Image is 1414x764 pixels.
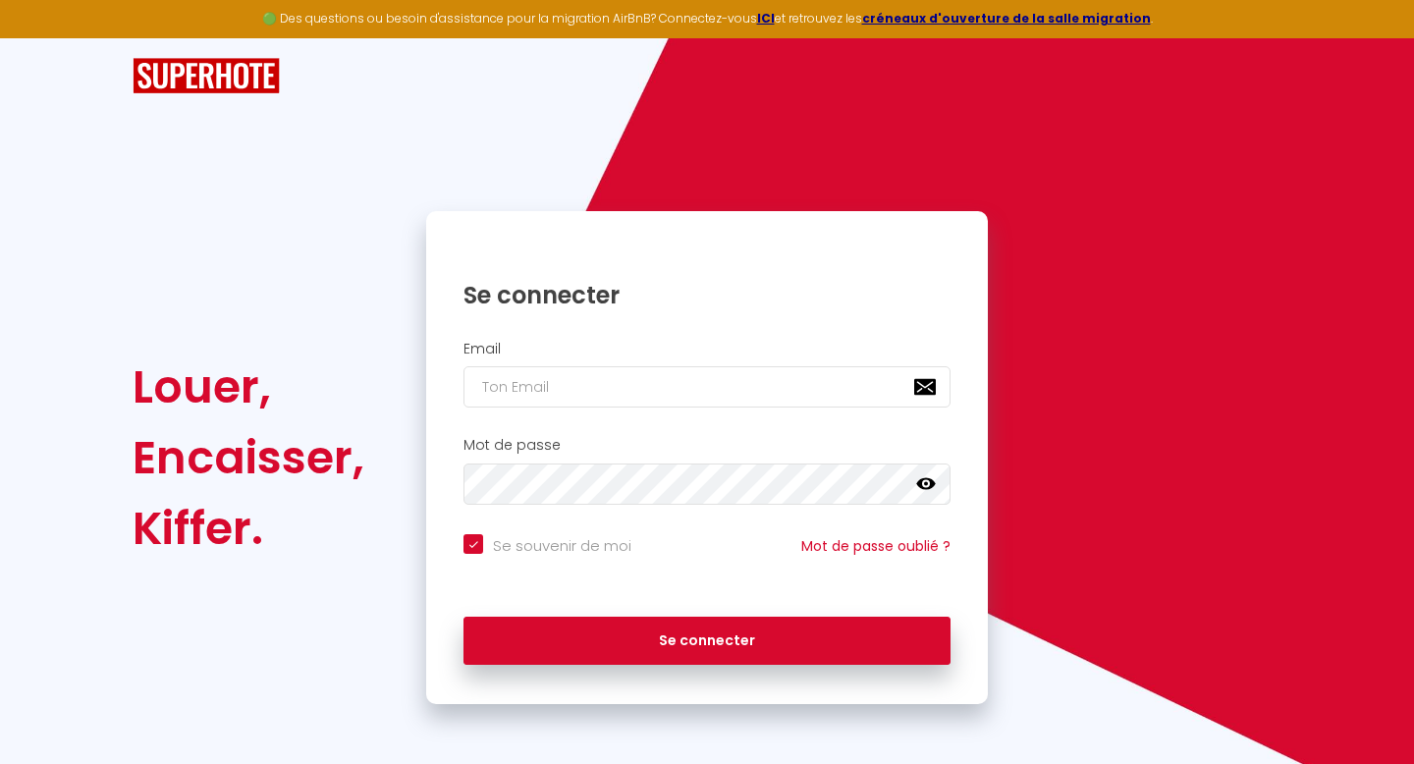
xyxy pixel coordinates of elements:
[757,10,775,27] a: ICI
[133,58,280,94] img: SuperHote logo
[463,280,951,310] h1: Se connecter
[463,617,951,666] button: Se connecter
[133,422,364,493] div: Encaisser,
[801,536,951,556] a: Mot de passe oublié ?
[133,493,364,564] div: Kiffer.
[862,10,1151,27] a: créneaux d'ouverture de la salle migration
[463,341,951,357] h2: Email
[463,437,951,454] h2: Mot de passe
[463,366,951,408] input: Ton Email
[133,352,364,422] div: Louer,
[16,8,75,67] button: Ouvrir le widget de chat LiveChat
